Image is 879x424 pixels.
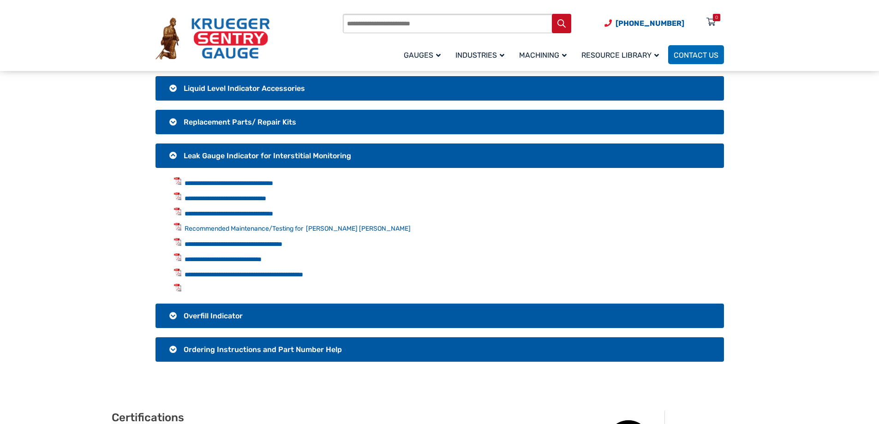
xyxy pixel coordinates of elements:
span: Resource Library [581,51,659,60]
span: [PHONE_NUMBER] [616,19,684,28]
span: Ordering Instructions and Part Number Help [184,345,342,354]
span: Leak Gauge Indicator for Interstitial Monitoring [184,151,351,160]
span: Contact Us [674,51,718,60]
a: Machining [514,44,576,66]
img: Krueger Sentry Gauge [155,18,270,60]
span: Industries [455,51,504,60]
span: Gauges [404,51,441,60]
span: Replacement Parts/ Repair Kits [184,118,296,126]
a: Recommended Maintenance/Testing for [PERSON_NAME] [PERSON_NAME] [185,225,411,233]
span: Overfill Indicator [184,311,243,320]
span: Machining [519,51,567,60]
a: Resource Library [576,44,668,66]
div: 0 [715,14,718,21]
span: Liquid Level Indicator Accessories [184,84,305,93]
a: Contact Us [668,45,724,64]
a: Gauges [398,44,450,66]
a: Phone Number (920) 434-8860 [604,18,684,29]
a: Industries [450,44,514,66]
